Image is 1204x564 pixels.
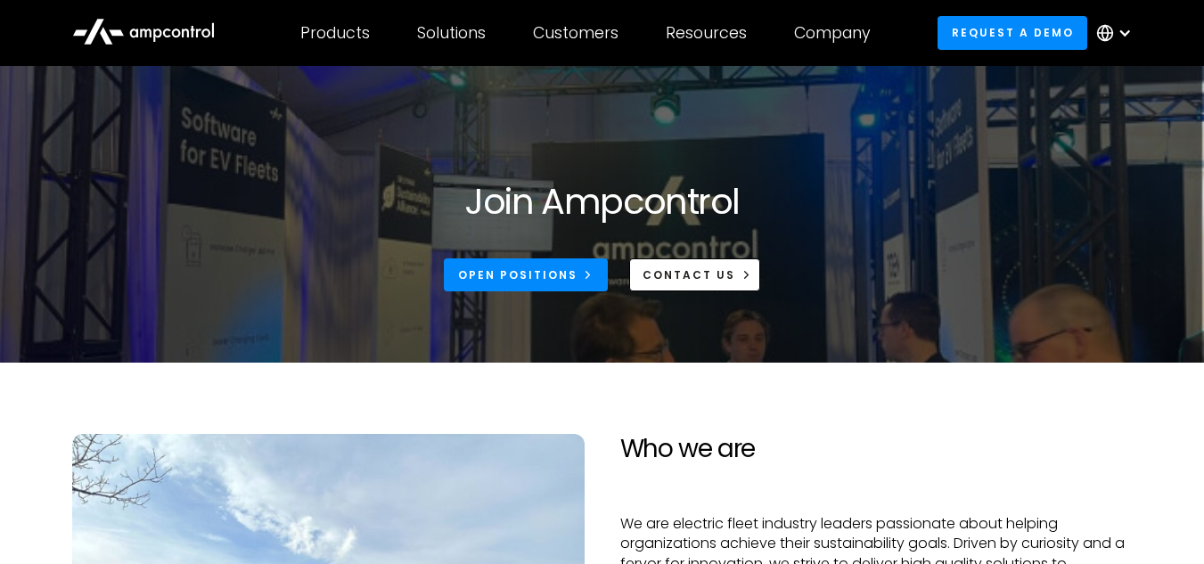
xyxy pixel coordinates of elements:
div: Products [300,23,370,43]
div: Solutions [417,23,486,43]
a: CONTACT US [629,258,760,291]
a: Request a demo [938,16,1087,49]
h2: Who we are [620,434,1132,464]
div: Resources [666,23,747,43]
div: Open Positions [458,267,577,283]
div: Company [794,23,871,43]
a: Open Positions [444,258,608,291]
div: CONTACT US [643,267,735,283]
div: Customers [533,23,618,43]
h1: Join Ampcontrol [464,180,739,223]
